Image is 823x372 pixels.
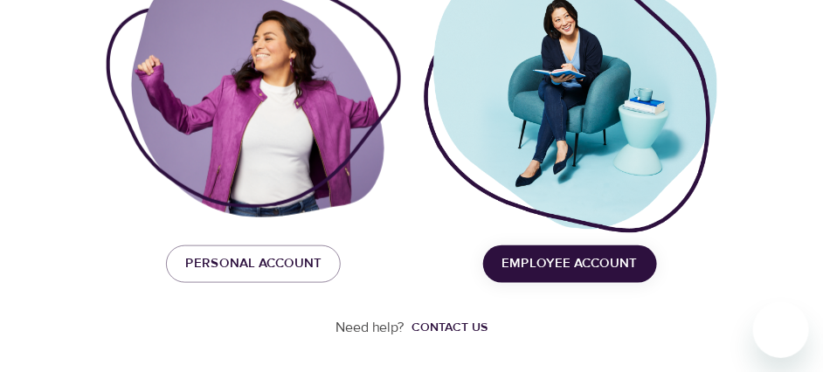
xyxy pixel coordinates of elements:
[405,319,488,336] a: Contact us
[185,252,322,275] span: Personal Account
[411,319,488,336] div: Contact us
[335,318,405,338] p: Need help?
[753,302,809,358] iframe: Button to launch messaging window
[166,245,341,282] button: Personal Account
[502,252,638,275] span: Employee Account
[483,245,657,282] button: Employee Account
